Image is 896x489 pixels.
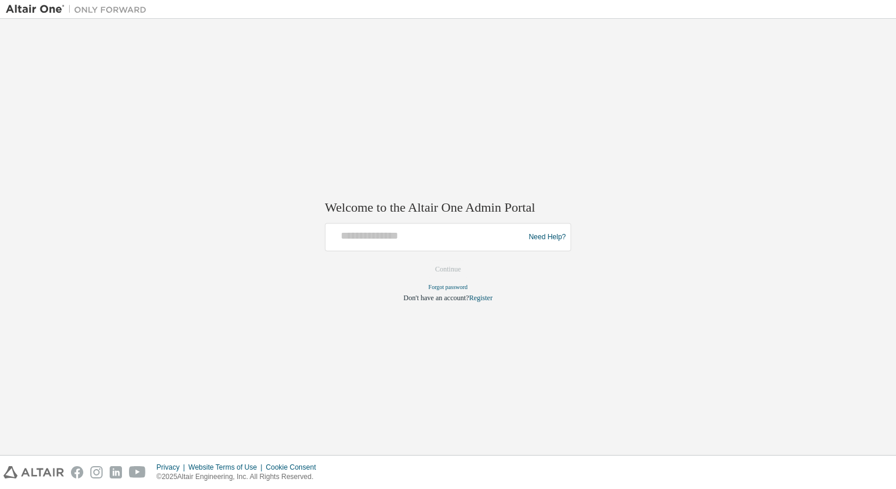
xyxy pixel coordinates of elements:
[325,199,571,216] h2: Welcome to the Altair One Admin Portal
[157,463,188,472] div: Privacy
[188,463,266,472] div: Website Terms of Use
[4,466,64,478] img: altair_logo.svg
[6,4,152,15] img: Altair One
[266,463,323,472] div: Cookie Consent
[90,466,103,478] img: instagram.svg
[429,284,468,291] a: Forgot password
[403,294,469,303] span: Don't have an account?
[157,472,323,482] p: © 2025 Altair Engineering, Inc. All Rights Reserved.
[129,466,146,478] img: youtube.svg
[110,466,122,478] img: linkedin.svg
[469,294,493,303] a: Register
[71,466,83,478] img: facebook.svg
